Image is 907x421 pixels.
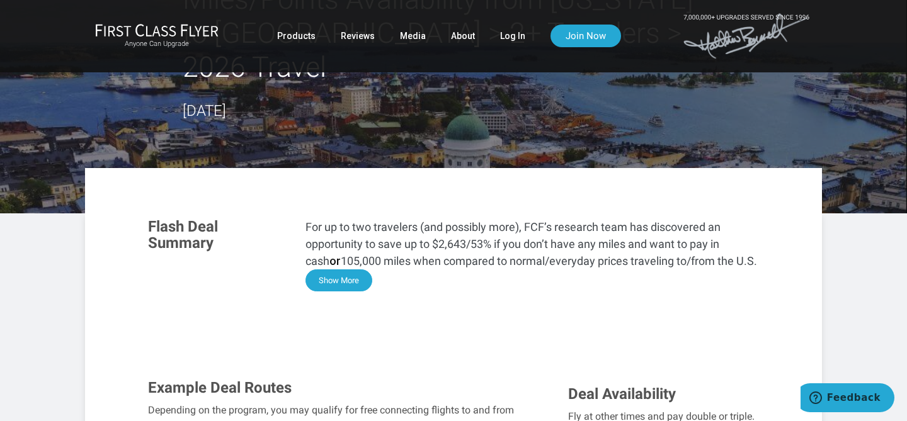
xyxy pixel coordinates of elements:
span: Example Deal Routes [148,379,292,396]
span: Deal Availability [568,385,676,403]
strong: or [329,254,341,267]
iframe: Opens a widget where you can find more information [801,383,894,415]
a: First Class FlyerAnyone Can Upgrade [95,23,219,48]
a: Reviews [341,25,375,47]
button: Show More [305,269,372,291]
time: [DATE] [183,102,226,120]
a: Media [400,25,426,47]
a: Products [277,25,316,47]
a: Join Now [550,25,621,47]
img: First Class Flyer [95,23,219,36]
a: Log In [500,25,525,47]
p: For up to two travelers (and possibly more), FCF’s research team has discovered an opportunity to... [305,218,759,269]
h3: Flash Deal Summary [148,218,287,252]
small: Anyone Can Upgrade [95,40,219,48]
a: About [451,25,475,47]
